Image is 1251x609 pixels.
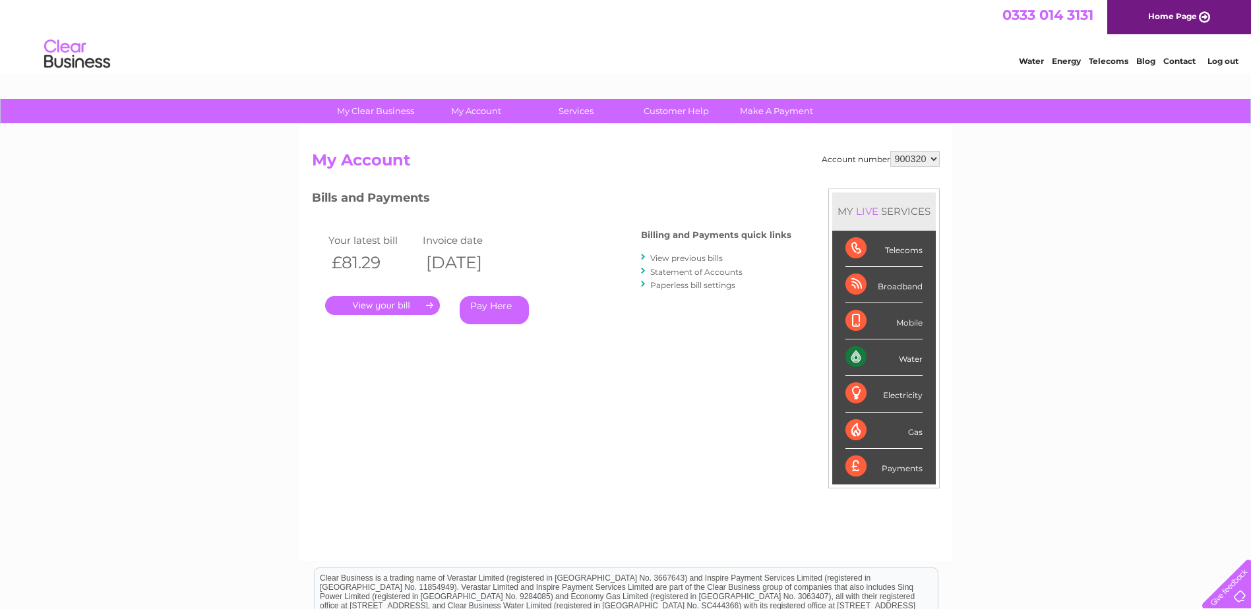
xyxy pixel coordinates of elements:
[325,249,420,276] th: £81.29
[1002,7,1093,23] a: 0333 014 3131
[44,34,111,74] img: logo.png
[1207,56,1238,66] a: Log out
[845,231,923,267] div: Telecoms
[822,151,940,167] div: Account number
[460,296,529,324] a: Pay Here
[622,99,731,123] a: Customer Help
[1089,56,1128,66] a: Telecoms
[845,267,923,303] div: Broadband
[650,267,743,277] a: Statement of Accounts
[419,231,514,249] td: Invoice date
[853,205,881,217] div: LIVE
[325,296,440,315] a: .
[650,280,735,290] a: Paperless bill settings
[650,253,723,263] a: View previous bills
[315,7,938,64] div: Clear Business is a trading name of Verastar Limited (registered in [GEOGRAPHIC_DATA] No. 3667643...
[722,99,831,123] a: Make A Payment
[845,339,923,376] div: Water
[522,99,630,123] a: Services
[321,99,430,123] a: My Clear Business
[1052,56,1081,66] a: Energy
[421,99,530,123] a: My Account
[1163,56,1196,66] a: Contact
[419,249,514,276] th: [DATE]
[312,188,791,212] h3: Bills and Payments
[325,231,420,249] td: Your latest bill
[832,192,936,230] div: MY SERVICES
[845,376,923,412] div: Electricity
[845,413,923,449] div: Gas
[845,303,923,339] div: Mobile
[845,449,923,484] div: Payments
[1136,56,1155,66] a: Blog
[312,151,940,176] h2: My Account
[641,230,791,240] h4: Billing and Payments quick links
[1019,56,1044,66] a: Water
